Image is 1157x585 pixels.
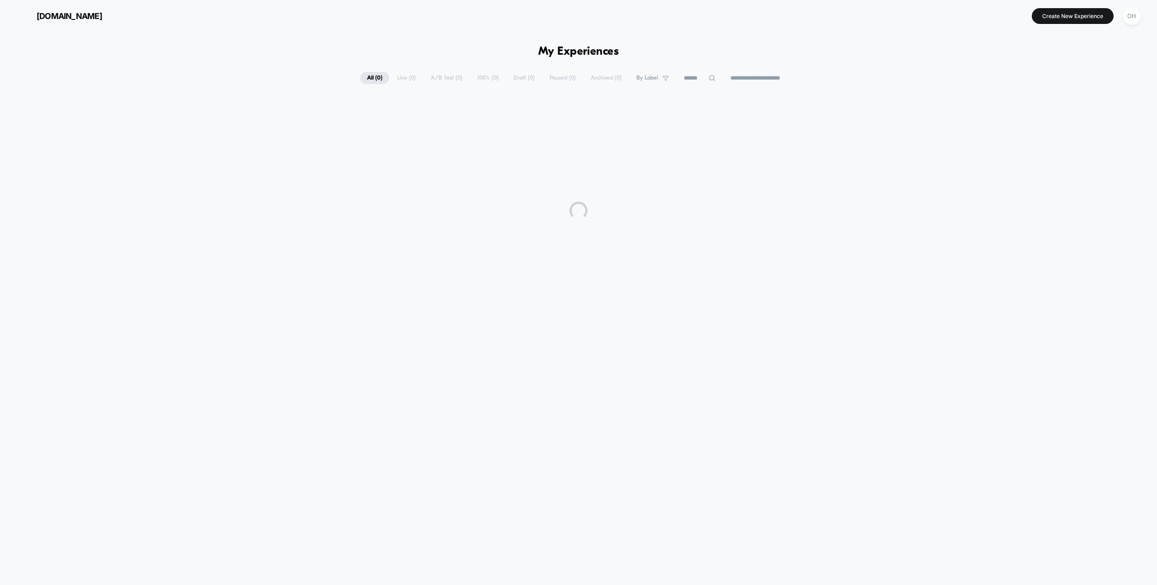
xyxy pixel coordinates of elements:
button: Create New Experience [1032,8,1114,24]
div: OH [1123,7,1141,25]
h1: My Experiences [538,45,619,58]
span: [DOMAIN_NAME] [37,11,102,21]
button: OH [1120,7,1143,25]
span: All ( 0 ) [360,72,389,84]
span: By Label [636,75,658,81]
button: [DOMAIN_NAME] [14,9,105,23]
